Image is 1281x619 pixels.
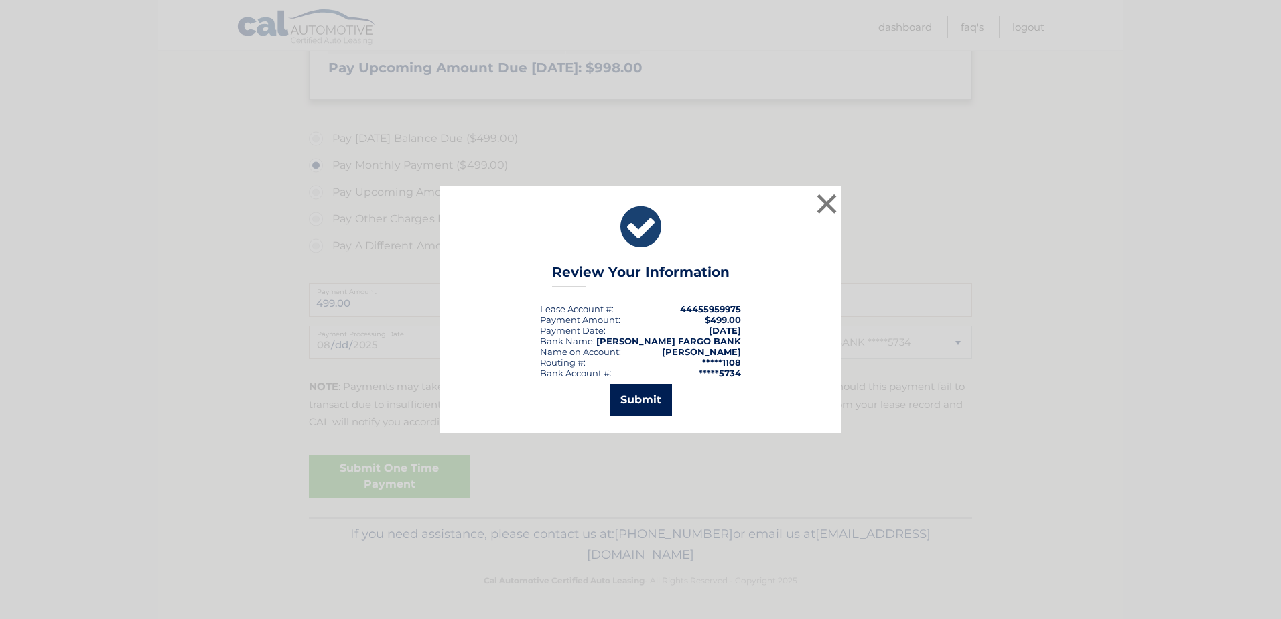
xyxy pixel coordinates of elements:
button: Submit [610,384,672,416]
div: Routing #: [540,357,586,368]
h3: Review Your Information [552,264,730,287]
div: Lease Account #: [540,303,614,314]
strong: [PERSON_NAME] [662,346,741,357]
strong: 44455959975 [680,303,741,314]
div: Name on Account: [540,346,621,357]
span: Payment Date [540,325,604,336]
button: × [813,190,840,217]
div: Bank Account #: [540,368,612,379]
div: Bank Name: [540,336,595,346]
div: : [540,325,606,336]
strong: [PERSON_NAME] FARGO BANK [596,336,741,346]
span: $499.00 [705,314,741,325]
div: Payment Amount: [540,314,620,325]
span: [DATE] [709,325,741,336]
